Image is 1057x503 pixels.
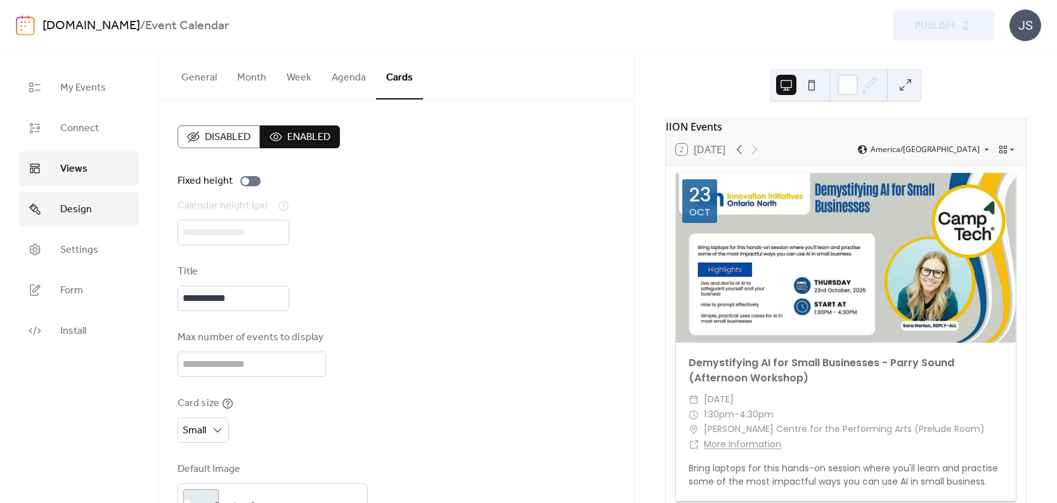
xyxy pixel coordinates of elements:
span: 4:30pm [739,407,774,423]
span: Enabled [287,130,330,145]
a: [DOMAIN_NAME] [42,14,140,38]
span: Small [183,421,206,440]
div: Max number of events to display [178,330,323,345]
div: Default Image [178,462,365,477]
div: ​ [689,392,699,407]
div: Oct [689,207,710,217]
div: ​ [689,437,699,452]
div: Bring laptops for this hands-on session where you'll learn and practise some of the most impactfu... [676,462,1016,488]
b: Event Calendar [145,14,229,38]
div: Fixed height [178,174,233,189]
button: Week [276,51,321,98]
div: IION Events [666,119,1026,134]
a: My Events [19,70,139,105]
button: General [171,51,227,98]
span: - [734,407,739,423]
a: Form [19,273,139,307]
span: Views [60,162,88,177]
a: Views [19,151,139,186]
span: Connect [60,121,99,136]
a: Install [19,314,139,348]
a: More Information [704,438,781,450]
a: Design [19,192,139,226]
button: Month [227,51,276,98]
span: My Events [60,80,106,96]
div: Card size [178,396,219,411]
a: Connect [19,111,139,145]
span: Install [60,324,86,339]
span: America/[GEOGRAPHIC_DATA] [871,146,980,153]
button: Disabled [178,125,260,148]
b: / [140,14,145,38]
a: Settings [19,232,139,267]
span: Design [60,202,92,217]
button: Enabled [260,125,340,148]
div: Title [178,264,287,279]
span: Settings [60,243,98,258]
a: Demystifying AI for Small Businesses - Parry Sound (Afternoon Workshop) [689,355,954,385]
span: Disabled [205,130,250,145]
img: logo [16,15,35,35]
button: Cards [376,51,423,99]
div: JS [1009,10,1041,41]
span: [PERSON_NAME] Centre for the Performing Arts (Prelude Room) [704,422,985,437]
button: Agenda [321,51,376,98]
span: 1:30pm [704,407,734,423]
div: ​ [689,407,699,423]
span: [DATE] [704,392,734,407]
span: Form [60,283,83,298]
div: 23 [689,186,711,205]
div: ​ [689,422,699,437]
